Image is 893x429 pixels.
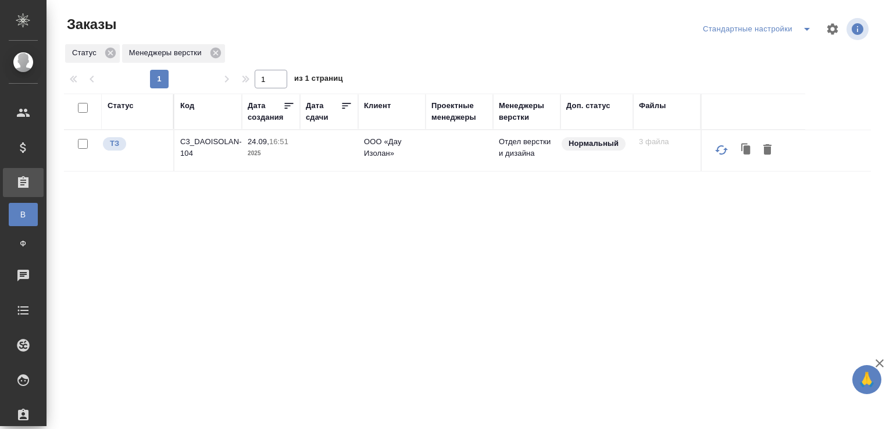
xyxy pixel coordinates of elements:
span: 🙏 [857,367,877,392]
div: Менеджеры верстки [122,44,225,63]
span: Настроить таблицу [819,15,846,43]
a: В [9,203,38,226]
div: Дата создания [248,100,283,123]
p: ООО «Дау Изолан» [364,136,420,159]
span: Заказы [64,15,116,34]
div: Клиент [364,100,391,112]
div: Статус по умолчанию для стандартных заказов [560,136,627,152]
button: Удалить [758,139,777,161]
span: В [15,209,32,220]
div: Проектные менеджеры [431,100,487,123]
div: Код [180,100,194,112]
div: split button [700,20,819,38]
button: Клонировать [735,139,758,161]
div: Файлы [639,100,666,112]
p: Отдел верстки и дизайна [499,136,555,159]
p: Нормальный [569,138,619,149]
div: Статус [108,100,134,112]
p: Менеджеры верстки [129,47,206,59]
a: Ф [9,232,38,255]
div: Выставляет КМ при отправке заказа на расчет верстке (для тикета) или для уточнения сроков на прои... [102,136,167,152]
p: ТЗ [110,138,119,149]
span: Ф [15,238,32,249]
p: Статус [72,47,101,59]
div: Менеджеры верстки [499,100,555,123]
button: 🙏 [852,365,881,394]
p: 3 файла [639,136,695,148]
p: 2025 [248,148,294,159]
div: Дата сдачи [306,100,341,123]
div: Статус [65,44,120,63]
span: из 1 страниц [294,71,343,88]
div: Доп. статус [566,100,610,112]
span: Посмотреть информацию [846,18,871,40]
p: C3_DAOISOLAN-104 [180,136,236,159]
p: 24.09, [248,137,269,146]
button: Обновить [708,136,735,164]
p: 16:51 [269,137,288,146]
